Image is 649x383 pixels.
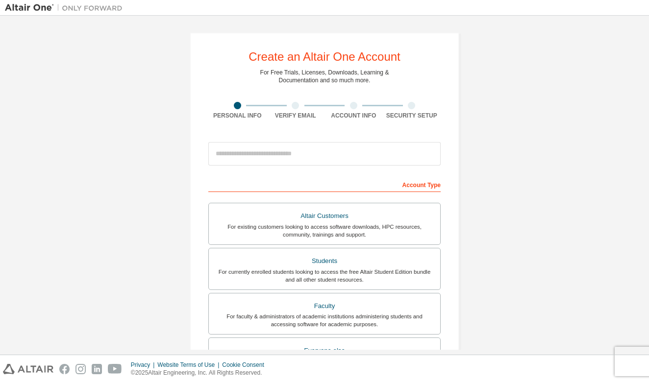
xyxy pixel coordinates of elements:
[208,112,267,120] div: Personal Info
[260,69,389,84] div: For Free Trials, Licenses, Downloads, Learning & Documentation and so much more.
[215,299,434,313] div: Faculty
[215,209,434,223] div: Altair Customers
[215,344,434,358] div: Everyone else
[249,51,400,63] div: Create an Altair One Account
[5,3,127,13] img: Altair One
[215,312,434,328] div: For faculty & administrators of academic institutions administering students and accessing softwa...
[157,361,222,369] div: Website Terms of Use
[215,223,434,239] div: For existing customers looking to access software downloads, HPC resources, community, trainings ...
[215,254,434,268] div: Students
[222,361,270,369] div: Cookie Consent
[383,112,441,120] div: Security Setup
[267,112,325,120] div: Verify Email
[215,268,434,284] div: For currently enrolled students looking to access the free Altair Student Edition bundle and all ...
[131,369,270,377] p: © 2025 Altair Engineering, Inc. All Rights Reserved.
[3,364,53,374] img: altair_logo.svg
[108,364,122,374] img: youtube.svg
[324,112,383,120] div: Account Info
[75,364,86,374] img: instagram.svg
[131,361,157,369] div: Privacy
[208,176,441,192] div: Account Type
[59,364,70,374] img: facebook.svg
[92,364,102,374] img: linkedin.svg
